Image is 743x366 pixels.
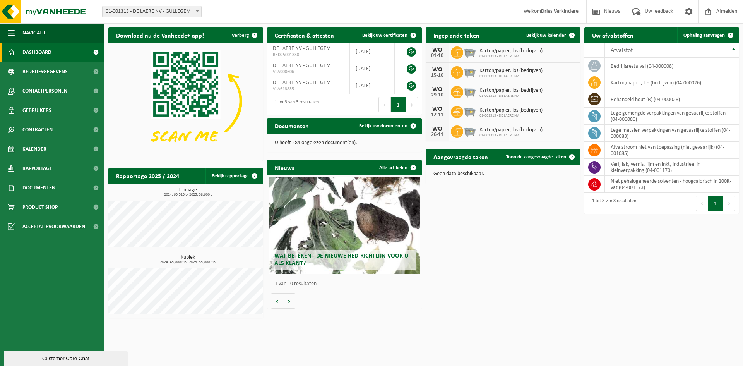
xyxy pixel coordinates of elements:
[232,33,249,38] span: Verberg
[683,33,725,38] span: Ophaling aanvragen
[479,88,543,94] span: Karton/papier, los (bedrijven)
[463,65,476,78] img: WB-2500-GAL-GY-01
[4,349,129,366] iframe: chat widget
[479,107,543,113] span: Karton/papier, los (bedrijven)
[112,260,263,264] span: 2024: 45,000 m3 - 2025: 35,000 m3
[526,33,566,38] span: Bekijk uw kalender
[426,149,496,164] h2: Aangevraagde taken
[430,106,445,112] div: WO
[22,81,67,101] span: Contactpersonen
[708,196,723,211] button: 1
[205,168,262,184] a: Bekijk rapportage
[479,133,543,138] span: 01-001313 - DE LAERE NV
[433,171,573,177] p: Geen data beschikbaar.
[22,159,52,178] span: Rapportage
[500,149,580,165] a: Toon de aangevraagde taken
[22,62,68,81] span: Bedrijfsgegevens
[350,43,394,60] td: [DATE]
[430,86,445,93] div: WO
[267,118,317,133] h2: Documenten
[479,48,543,54] span: Karton/papier, los (bedrijven)
[362,33,407,38] span: Bekijk uw certificaten
[677,27,738,43] a: Ophaling aanvragen
[479,113,543,118] span: 01-001313 - DE LAERE NV
[605,142,739,159] td: afvalstroom niet van toepassing (niet gevaarlijk) (04-001085)
[275,281,418,287] p: 1 van 10 resultaten
[479,54,543,59] span: 01-001313 - DE LAERE NV
[22,23,46,43] span: Navigatie
[430,132,445,137] div: 26-11
[273,46,331,52] span: DE LAERE NV - GULLEGEM
[463,85,476,98] img: WB-2500-GAL-GY-01
[605,125,739,142] td: lege metalen verpakkingen van gevaarlijke stoffen (04-000083)
[22,178,55,198] span: Documenten
[22,120,53,139] span: Contracten
[108,43,263,159] img: Download de VHEPlus App
[22,139,46,159] span: Kalender
[267,27,342,43] h2: Certificaten & attesten
[463,45,476,58] img: WB-2500-GAL-GY-01
[22,101,51,120] span: Gebruikers
[506,155,566,160] span: Toon de aangevraagde taken
[373,160,421,175] a: Alle artikelen
[479,68,543,74] span: Karton/papier, los (bedrijven)
[479,127,543,133] span: Karton/papier, los (bedrijven)
[605,176,739,193] td: niet gehalogeneerde solventen - hoogcalorisch in 200lt-vat (04-001173)
[584,27,641,43] h2: Uw afvalstoffen
[378,97,391,112] button: Previous
[406,97,418,112] button: Next
[430,112,445,118] div: 12-11
[22,198,58,217] span: Product Shop
[463,124,476,137] img: WB-2500-GAL-GY-01
[22,43,51,62] span: Dashboard
[269,177,420,274] a: Wat betekent de nieuwe RED-richtlijn voor u als klant?
[479,74,543,79] span: 01-001313 - DE LAERE NV
[611,47,633,53] span: Afvalstof
[479,94,543,98] span: 01-001313 - DE LAERE NV
[520,27,580,43] a: Bekijk uw kalender
[353,118,421,134] a: Bekijk uw documenten
[541,9,579,14] strong: Dries Verkindere
[430,93,445,98] div: 29-10
[108,168,187,183] h2: Rapportage 2025 / 2024
[108,27,212,43] h2: Download nu de Vanheede+ app!
[723,196,735,211] button: Next
[605,108,739,125] td: lege gemengde verpakkingen van gevaarlijke stoffen (04-000080)
[273,86,344,92] span: VLA613835
[430,126,445,132] div: WO
[605,91,739,108] td: behandeld hout (B) (04-000028)
[588,195,636,212] div: 1 tot 8 van 8 resultaten
[391,97,406,112] button: 1
[605,58,739,74] td: bedrijfsrestafval (04-000008)
[356,27,421,43] a: Bekijk uw certificaten
[283,293,295,309] button: Volgende
[273,80,331,86] span: DE LAERE NV - GULLEGEM
[271,293,283,309] button: Vorige
[350,60,394,77] td: [DATE]
[273,69,344,75] span: VLA900606
[112,187,263,197] h3: Tonnage
[430,73,445,78] div: 15-10
[22,217,85,236] span: Acceptatievoorwaarden
[267,160,302,175] h2: Nieuws
[273,63,331,69] span: DE LAERE NV - GULLEGEM
[696,196,708,211] button: Previous
[463,105,476,118] img: WB-2500-GAL-GY-01
[226,27,262,43] button: Verberg
[274,253,408,266] span: Wat betekent de nieuwe RED-richtlijn voor u als klant?
[273,52,344,58] span: RED25001330
[112,193,263,197] span: 2024: 60,510 t - 2025: 38,600 t
[426,27,487,43] h2: Ingeplande taken
[605,74,739,91] td: karton/papier, los (bedrijven) (04-000026)
[359,124,407,129] span: Bekijk uw documenten
[430,47,445,53] div: WO
[605,159,739,176] td: verf, lak, vernis, lijm en inkt, industrieel in kleinverpakking (04-001170)
[112,255,263,264] h3: Kubiek
[271,96,319,113] div: 1 tot 3 van 3 resultaten
[350,77,394,94] td: [DATE]
[430,53,445,58] div: 01-10
[275,140,414,146] p: U heeft 284 ongelezen document(en).
[102,6,202,17] span: 01-001313 - DE LAERE NV - GULLEGEM
[103,6,201,17] span: 01-001313 - DE LAERE NV - GULLEGEM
